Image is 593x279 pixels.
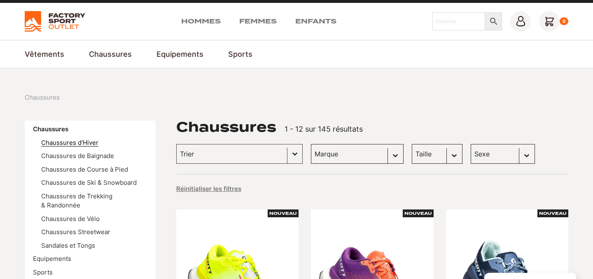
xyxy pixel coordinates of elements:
a: Chaussures Streetwear [41,228,110,236]
a: Chaussures [33,125,68,133]
a: Femmes [239,16,277,26]
span: 1 - 12 sur 145 résultats [285,125,363,133]
a: Chaussures de Baignade [41,152,114,160]
a: Equipements [33,255,71,263]
a: Chaussures de Trekking & Randonnée [41,192,112,209]
a: Equipements [156,49,203,60]
a: Sports [228,49,252,60]
input: Trier [180,149,284,159]
a: Hommes [181,16,221,26]
a: Sports [33,268,53,276]
a: Chaussures [89,49,132,60]
a: Chaussures de Course à Pied [41,165,128,173]
button: Basculer la liste [287,144,302,163]
button: Réinitialiser les filtres [176,185,241,193]
a: Vêtements [25,49,64,60]
div: 0 [560,17,568,26]
h1: Chaussures [176,121,276,134]
a: Chaussures d'Hiver [41,139,98,146]
input: Chercher [432,12,486,30]
a: Sandales et Tongs [41,242,95,249]
a: Chaussures de Ski & Snowboard [41,179,137,186]
a: Chaussures de Vélo [41,215,100,223]
span: Chaussures [25,93,60,102]
a: Enfants [295,16,336,26]
nav: breadcrumbs [25,93,60,102]
img: Factory Sport Outlet [25,11,85,32]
